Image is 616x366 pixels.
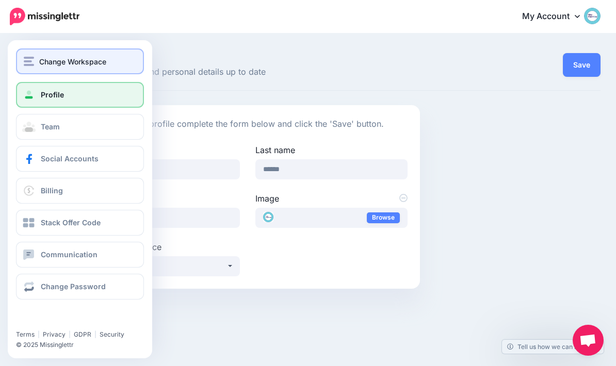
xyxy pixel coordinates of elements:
[69,330,71,338] span: |
[41,250,98,259] span: Communication
[10,8,79,25] img: Missinglettr
[94,330,96,338] span: |
[74,330,91,338] a: GDPR
[16,114,144,140] a: Team
[38,330,40,338] span: |
[43,330,66,338] a: Privacy
[41,154,99,163] span: Social Accounts
[41,218,101,227] span: Stack Offer Code
[75,65,420,79] span: Keep your profile and personal details up to date
[512,4,601,29] a: My Account
[41,186,63,195] span: Billing
[16,274,144,300] a: Change Password
[16,340,152,350] li: © 2025 Missinglettr
[75,50,420,60] span: Profile
[16,315,96,326] iframe: Twitter Follow Button
[255,192,408,205] label: Image
[87,144,240,156] label: First name
[16,48,144,74] button: Change Workspace
[87,192,240,205] label: Email
[24,57,34,66] img: menu.png
[87,241,240,253] label: Default Workspace
[573,325,604,356] a: Open chat
[87,256,240,276] button: rawmarrow
[16,330,35,338] a: Terms
[255,144,408,156] label: Last name
[16,146,144,172] a: Social Accounts
[16,210,144,236] a: Stack Offer Code
[16,82,144,108] a: Profile
[41,282,106,291] span: Change Password
[41,90,64,99] span: Profile
[41,122,60,131] span: Team
[39,56,106,68] span: Change Workspace
[502,340,604,354] a: Tell us how we can improve
[367,212,400,223] a: Browse
[87,118,408,131] p: To update your profile complete the form below and click the 'Save' button.
[16,242,144,268] a: Communication
[263,212,273,222] img: IMG_2697_thumb.png
[563,53,601,77] button: Save
[100,330,124,338] a: Security
[95,260,226,272] div: rawmarrow
[16,178,144,204] a: Billing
